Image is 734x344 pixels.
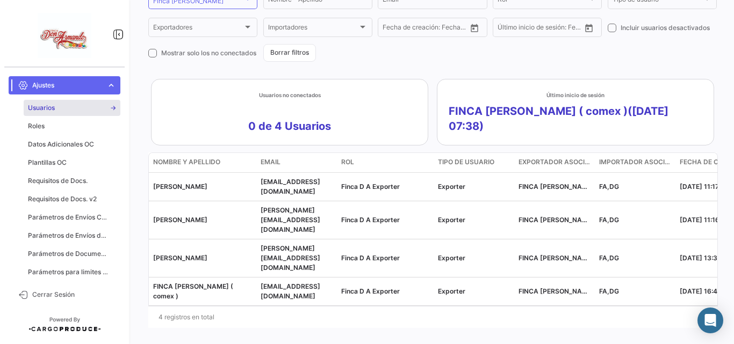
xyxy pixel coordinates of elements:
[28,103,55,113] span: Usuarios
[28,140,94,149] span: Datos Adicionales OC
[466,20,483,36] button: Open calendar
[519,287,591,296] p: FINCA [PERSON_NAME]
[106,80,116,90] span: expand_more
[341,157,354,167] span: Rol
[697,308,723,333] div: Abrir Intercom Messenger
[599,253,671,263] p: FA,DG
[24,228,120,244] a: Parámetros de Envíos de Cargas Terrestres
[24,118,120,134] a: Roles
[153,254,207,262] span: [PERSON_NAME]
[434,153,514,172] datatable-header-cell: Tipo de usuario
[595,153,675,172] datatable-header-cell: Importador asociado
[599,287,671,296] p: FA,DG
[28,176,88,186] span: Requisitos de Docs.
[261,178,320,195] span: andri+fda@cargoproduce.com
[621,23,710,33] span: Incluir usuarios desactivados
[383,25,419,33] input: Fecha Desde
[28,194,97,204] span: Requisitos de Docs. v2
[498,25,534,33] input: Fecha Desde
[680,254,721,262] span: [DATE] 13:37
[427,25,466,33] input: Fecha Hasta
[341,182,400,191] span: Finca D A Exporter
[438,287,465,295] span: Exporter
[438,254,465,262] span: Exporter
[519,182,591,192] p: FINCA [PERSON_NAME]
[263,44,316,62] button: Borrar filtros
[24,209,120,225] a: Parámetros de Envíos Cargas Marítimas
[438,157,494,167] span: Tipo de usuario
[24,100,120,116] a: Usuarios
[153,216,207,224] span: [PERSON_NAME]
[32,80,102,90] span: Ajustes
[519,253,591,263] p: FINCA [PERSON_NAME]
[28,158,67,167] span: Plantillas OC
[24,155,120,171] a: Plantillas OC
[599,215,671,225] p: FA,DG
[680,182,719,191] span: [DATE] 11:17
[28,267,110,277] span: Parámetros para limites sensores
[599,157,671,167] span: Importador asociado
[341,254,400,262] span: Finca D A Exporter
[24,191,120,207] a: Requisitos de Docs. v2
[28,249,110,259] span: Parámetros de Documentos
[28,213,110,222] span: Parámetros de Envíos Cargas Marítimas
[153,25,243,33] span: Exportadores
[261,157,280,167] span: Email
[438,182,465,191] span: Exporter
[161,48,256,58] span: Mostrar solo los no conectados
[680,216,719,224] span: [DATE] 11:16
[337,153,434,172] datatable-header-cell: Rol
[599,182,671,192] p: FA,DG
[28,121,45,131] span: Roles
[268,25,358,33] span: Importadores
[153,182,207,191] span: [PERSON_NAME]
[519,157,591,167] span: Exportador asociado
[438,216,465,224] span: Exporter
[341,216,400,224] span: Finca D A Exporter
[341,287,400,295] span: Finca D A Exporter
[581,20,597,36] button: Open calendar
[24,246,120,262] a: Parámetros de Documentos
[149,153,256,172] datatable-header-cell: Nombre y Apellido
[28,231,110,240] span: Parámetros de Envíos de Cargas Terrestres
[514,153,595,172] datatable-header-cell: Exportador asociado
[680,287,722,295] span: [DATE] 16:48
[153,282,233,300] span: FINCA [PERSON_NAME] ( comex )
[261,244,320,272] span: franco@fincadonarmando.com
[24,173,120,189] a: Requisitos de Docs.
[542,25,581,33] input: Fecha Hasta
[38,13,91,67] img: ae0524ed-3193-4fad-8319-24b1030f5300.jpeg
[519,215,591,225] p: FINCA [PERSON_NAME]
[153,157,220,167] span: Nombre y Apellido
[256,153,337,172] datatable-header-cell: Email
[261,206,320,233] span: alejandro+fda@cargoproduce.com
[32,290,116,299] span: Cerrar Sesión
[148,304,717,331] div: 4 registros en total
[24,136,120,152] a: Datos Adicionales OC
[261,282,320,300] span: comex@fincadonarmando.com
[24,264,120,280] a: Parámetros para limites sensores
